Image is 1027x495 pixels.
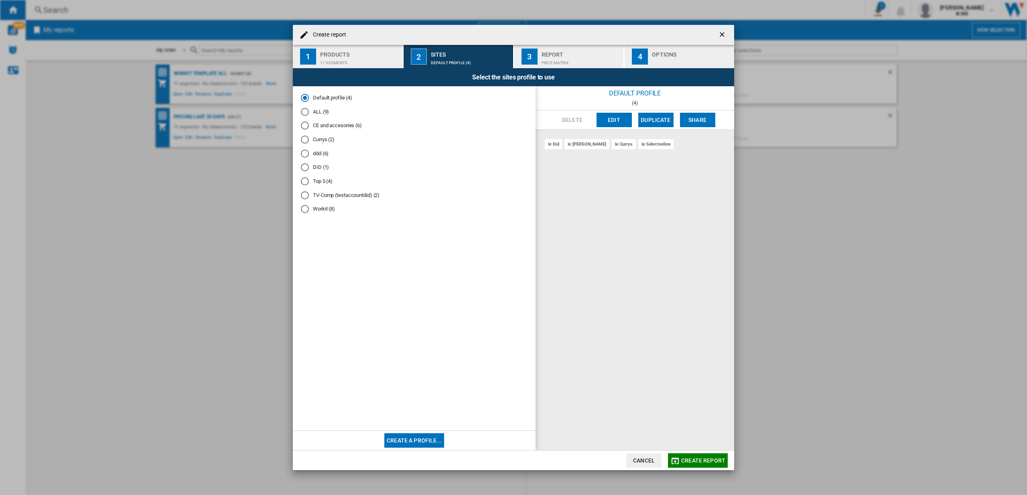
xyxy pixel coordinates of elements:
button: Duplicate [638,113,674,127]
button: Share [680,113,715,127]
div: (4) [536,100,734,106]
button: 2 Sites Default profile (4) [404,45,514,68]
ng-md-icon: getI18NText('BUTTONS.CLOSE_DIALOG') [718,30,728,40]
div: 1 [300,49,316,65]
div: Default profile [536,86,734,100]
md-radio-button: Currys (2) [301,136,528,144]
button: Cancel [626,453,662,468]
md-radio-button: TV-Comp (testaccountdid) (2) [301,191,528,199]
button: 4 Options [625,45,734,68]
md-radio-button: Top 5 (4) [301,178,528,185]
div: 4 [632,49,648,65]
button: getI18NText('BUTTONS.CLOSE_DIALOG') [715,27,731,43]
h4: Create report [309,31,346,39]
div: Products [320,48,399,57]
div: 2 [411,49,427,65]
div: 11 segments [320,57,399,65]
div: ie did [545,139,562,149]
div: Default profile (4) [431,57,510,65]
div: ie selectonline [638,139,674,149]
span: Create report [681,457,725,464]
div: Price Matrix [542,57,621,65]
button: Create report [668,453,728,468]
button: 3 Report Price Matrix [514,45,625,68]
div: Report [542,48,621,57]
button: Edit [597,113,632,127]
button: 1 Products 11 segments [293,45,403,68]
md-radio-button: Workit (8) [301,205,528,213]
button: Delete [555,113,590,127]
div: ie currys [612,139,636,149]
div: 3 [522,49,538,65]
div: Options [652,48,731,57]
md-radio-button: DID (1) [301,164,528,171]
div: ie [PERSON_NAME] [564,139,609,149]
div: Select the sites profile to use [293,68,734,86]
md-radio-button: ddd (6) [301,150,528,157]
md-radio-button: Default profile (4) [301,94,528,102]
md-radio-button: CE and accesories (6) [301,122,528,130]
md-radio-button: ALL (9) [301,108,528,116]
button: Create a profile... [384,433,444,448]
div: Sites [431,48,510,57]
